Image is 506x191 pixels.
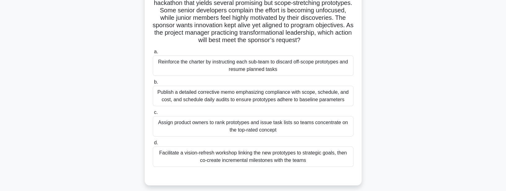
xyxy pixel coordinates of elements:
span: b. [154,79,158,85]
span: c. [154,110,158,115]
div: Facilitate a vision-refresh workshop linking the new prototypes to strategic goals, then co-creat... [153,146,354,167]
div: Publish a detailed corrective memo emphasizing compliance with scope, schedule, and cost, and sch... [153,86,354,106]
span: a. [154,49,158,54]
div: Assign product owners to rank prototypes and issue task lists so teams concentrate on the top-rat... [153,116,354,137]
span: d. [154,140,158,145]
div: Reinforce the charter by instructing each sub-team to discard off-scope prototypes and resume pla... [153,55,354,76]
